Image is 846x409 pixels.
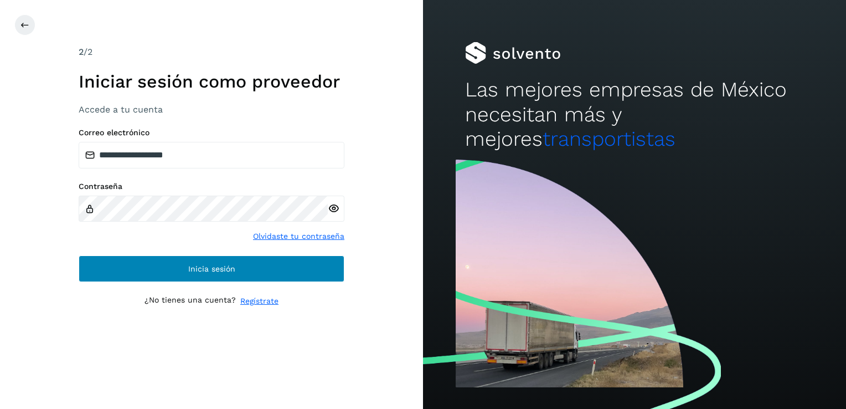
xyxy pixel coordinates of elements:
[543,127,675,151] span: transportistas
[79,71,344,92] h1: Iniciar sesión como proveedor
[188,265,235,273] span: Inicia sesión
[79,182,344,191] label: Contraseña
[240,295,278,307] a: Regístrate
[79,104,344,115] h3: Accede a tu cuenta
[79,255,344,282] button: Inicia sesión
[79,128,344,137] label: Correo electrónico
[127,320,296,364] iframe: reCAPTCHA
[79,45,344,59] div: /2
[79,47,84,57] span: 2
[465,78,803,151] h2: Las mejores empresas de México necesitan más y mejores
[253,231,344,242] a: Olvidaste tu contraseña
[145,295,236,307] p: ¿No tienes una cuenta?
